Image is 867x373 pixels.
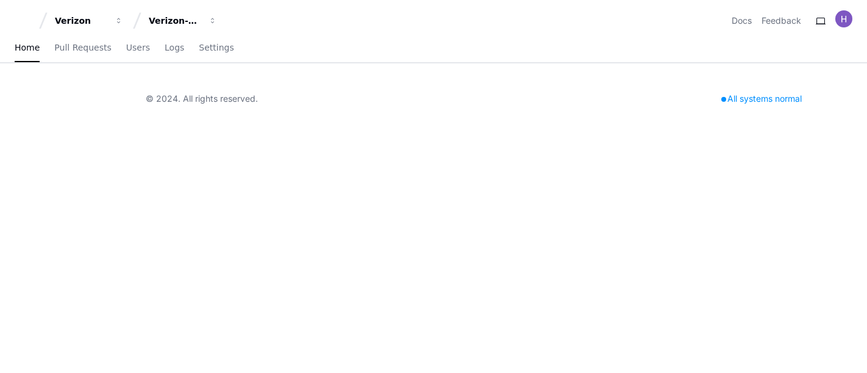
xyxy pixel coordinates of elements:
button: Verizon [50,10,128,32]
a: Logs [165,34,184,62]
span: Settings [199,44,234,51]
div: All systems normal [714,90,809,107]
div: Verizon-Clarify-Order-Management [149,15,201,27]
button: Feedback [762,15,801,27]
span: Home [15,44,40,51]
span: Users [126,44,150,51]
a: Settings [199,34,234,62]
a: Home [15,34,40,62]
button: Verizon-Clarify-Order-Management [144,10,222,32]
a: Users [126,34,150,62]
span: Logs [165,44,184,51]
img: ACg8ocLP8oxJ0EN4w4jw_aoblMRvhB2iYSmTUC3XeFbT4sYd1xVnxg=s96-c [835,10,852,27]
a: Pull Requests [54,34,111,62]
a: Docs [732,15,752,27]
div: Verizon [55,15,107,27]
div: © 2024. All rights reserved. [146,93,258,105]
span: Pull Requests [54,44,111,51]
